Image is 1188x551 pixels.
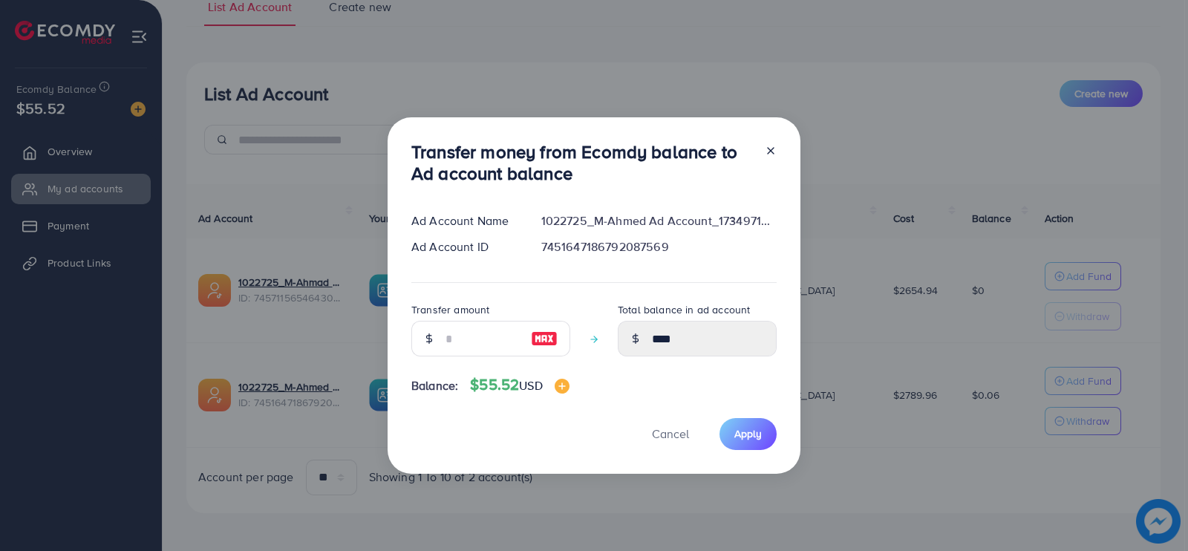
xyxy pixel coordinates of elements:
[411,377,458,394] span: Balance:
[618,302,750,317] label: Total balance in ad account
[470,376,569,394] h4: $55.52
[529,212,789,229] div: 1022725_M-Ahmed Ad Account_1734971817368
[399,212,529,229] div: Ad Account Name
[529,238,789,255] div: 7451647186792087569
[633,418,708,450] button: Cancel
[719,418,777,450] button: Apply
[734,426,762,441] span: Apply
[411,302,489,317] label: Transfer amount
[519,377,542,394] span: USD
[411,141,753,184] h3: Transfer money from Ecomdy balance to Ad account balance
[555,379,569,394] img: image
[652,426,689,442] span: Cancel
[531,330,558,348] img: image
[399,238,529,255] div: Ad Account ID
